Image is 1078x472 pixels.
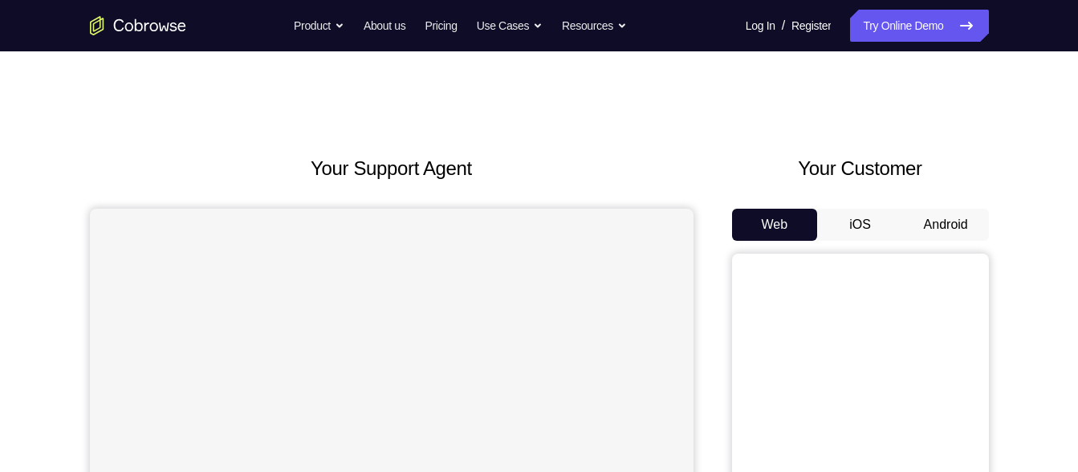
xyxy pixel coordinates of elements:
[732,154,989,183] h2: Your Customer
[562,10,627,42] button: Resources
[364,10,405,42] a: About us
[294,10,344,42] button: Product
[477,10,543,42] button: Use Cases
[732,209,818,241] button: Web
[850,10,988,42] a: Try Online Demo
[90,154,694,183] h2: Your Support Agent
[425,10,457,42] a: Pricing
[791,10,831,42] a: Register
[746,10,775,42] a: Log In
[903,209,989,241] button: Android
[782,16,785,35] span: /
[817,209,903,241] button: iOS
[90,16,186,35] a: Go to the home page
